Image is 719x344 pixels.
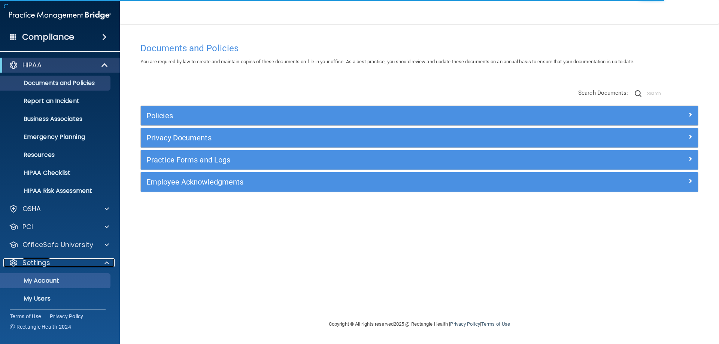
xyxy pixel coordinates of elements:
[635,90,641,97] img: ic-search.3b580494.png
[5,169,107,177] p: HIPAA Checklist
[146,134,553,142] h5: Privacy Documents
[22,204,41,213] p: OSHA
[9,222,109,231] a: PCI
[140,59,634,64] span: You are required by law to create and maintain copies of these documents on file in your office. ...
[9,8,111,23] img: PMB logo
[5,277,107,284] p: My Account
[22,240,93,249] p: OfficeSafe University
[10,323,71,331] span: Ⓒ Rectangle Health 2024
[146,176,692,188] a: Employee Acknowledgments
[450,321,480,327] a: Privacy Policy
[5,295,107,302] p: My Users
[10,313,41,320] a: Terms of Use
[5,115,107,123] p: Business Associates
[140,43,698,53] h4: Documents and Policies
[146,132,692,144] a: Privacy Documents
[146,156,553,164] h5: Practice Forms and Logs
[9,240,109,249] a: OfficeSafe University
[146,178,553,186] h5: Employee Acknowledgments
[5,97,107,105] p: Report an Incident
[283,312,556,336] div: Copyright © All rights reserved 2025 @ Rectangle Health | |
[146,110,692,122] a: Policies
[146,154,692,166] a: Practice Forms and Logs
[481,321,510,327] a: Terms of Use
[50,313,84,320] a: Privacy Policy
[9,61,109,70] a: HIPAA
[22,222,33,231] p: PCI
[9,258,109,267] a: Settings
[22,61,42,70] p: HIPAA
[5,151,107,159] p: Resources
[647,88,698,99] input: Search
[5,133,107,141] p: Emergency Planning
[146,112,553,120] h5: Policies
[22,258,50,267] p: Settings
[5,79,107,87] p: Documents and Policies
[5,187,107,195] p: HIPAA Risk Assessment
[578,89,628,96] span: Search Documents:
[9,204,109,213] a: OSHA
[22,32,74,42] h4: Compliance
